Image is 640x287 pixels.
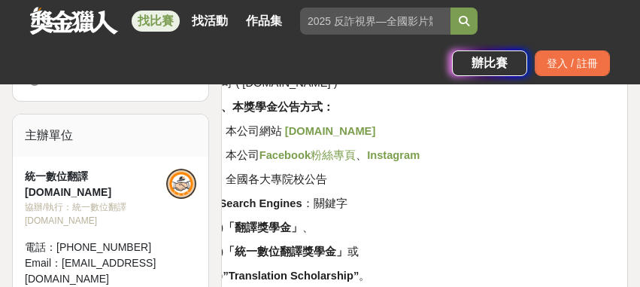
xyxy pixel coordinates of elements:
a: Instagram [367,149,420,161]
a: 作品集 [240,11,288,32]
span: (c) 。 [210,270,370,282]
span: (b) 或 [210,246,359,258]
strong: [DOMAIN_NAME] [285,125,376,137]
span: 2. 本公司 [210,149,259,161]
div: 統一數位翻譯 [DOMAIN_NAME] [25,169,166,200]
span: 4. ：關鍵字 [210,197,347,209]
div: Email： [EMAIL_ADDRESS][DOMAIN_NAME] [25,255,166,287]
strong: 「統一數位翻譯獎學金」 [223,246,347,258]
a: [DOMAIN_NAME] [282,125,376,137]
a: 找比賽 [132,11,180,32]
span: 1. 本公司網站 [210,125,281,137]
div: 登入 / 註冊 [535,50,610,76]
span: 、 [356,149,367,161]
span: 粉絲專頁 [259,149,356,161]
a: Facebook粉絲專頁 [259,149,356,161]
strong: Facebook [259,149,311,161]
strong: 「翻譯獎學金」 [223,221,302,234]
a: 辦比賽 [452,50,527,76]
div: 協辦/執行： 統一數位翻譯 [DOMAIN_NAME] [25,200,166,227]
strong: Search Engines [220,197,302,209]
input: 2025 反詐視界—全國影片競賽 [300,8,450,35]
a: 找活動 [186,11,234,32]
span: (a) 、 [210,221,314,234]
div: 電話： [PHONE_NUMBER] [25,240,166,255]
span: 3. 全國各大專院校公告 [210,173,326,185]
strong: 二、本獎學金公告方式： [210,101,334,113]
strong: ”Translation Scholarship” [223,270,359,282]
div: 主辦單位 [13,114,208,157]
